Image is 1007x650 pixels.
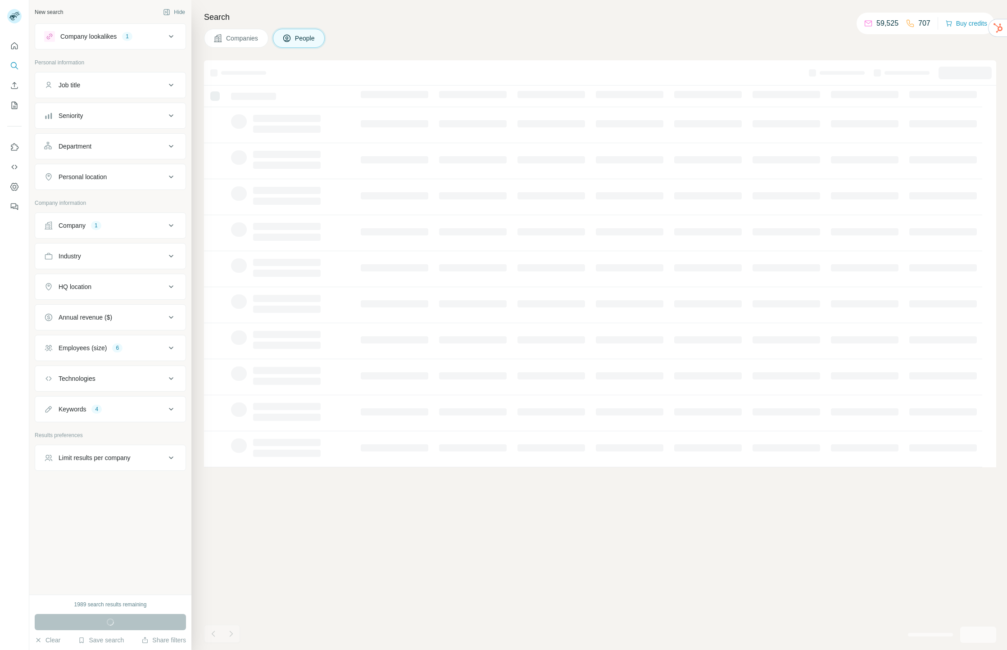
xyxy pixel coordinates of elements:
[35,368,186,389] button: Technologies
[7,77,22,94] button: Enrich CSV
[35,26,186,47] button: Company lookalikes1
[295,34,316,43] span: People
[7,97,22,113] button: My lists
[35,276,186,298] button: HQ location
[35,431,186,439] p: Results preferences
[78,636,124,645] button: Save search
[35,307,186,328] button: Annual revenue ($)
[226,34,259,43] span: Companies
[59,142,91,151] div: Department
[59,313,112,322] div: Annual revenue ($)
[7,38,22,54] button: Quick start
[59,252,81,261] div: Industry
[141,636,186,645] button: Share filters
[59,453,131,462] div: Limit results per company
[35,74,186,96] button: Job title
[59,111,83,120] div: Seniority
[918,18,930,29] p: 707
[157,5,191,19] button: Hide
[91,405,102,413] div: 4
[204,11,996,23] h4: Search
[112,344,122,352] div: 6
[35,8,63,16] div: New search
[60,32,117,41] div: Company lookalikes
[122,32,132,41] div: 1
[876,18,898,29] p: 59,525
[35,105,186,126] button: Seniority
[35,166,186,188] button: Personal location
[7,199,22,215] button: Feedback
[59,172,107,181] div: Personal location
[7,58,22,74] button: Search
[59,374,95,383] div: Technologies
[91,221,101,230] div: 1
[35,636,60,645] button: Clear
[35,447,186,469] button: Limit results per company
[7,139,22,155] button: Use Surfe on LinkedIn
[74,600,147,609] div: 1989 search results remaining
[59,343,107,352] div: Employees (size)
[59,221,86,230] div: Company
[35,215,186,236] button: Company1
[35,59,186,67] p: Personal information
[35,245,186,267] button: Industry
[35,337,186,359] button: Employees (size)6
[59,81,80,90] div: Job title
[59,282,91,291] div: HQ location
[945,17,987,30] button: Buy credits
[35,398,186,420] button: Keywords4
[35,199,186,207] p: Company information
[59,405,86,414] div: Keywords
[7,159,22,175] button: Use Surfe API
[35,135,186,157] button: Department
[7,179,22,195] button: Dashboard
